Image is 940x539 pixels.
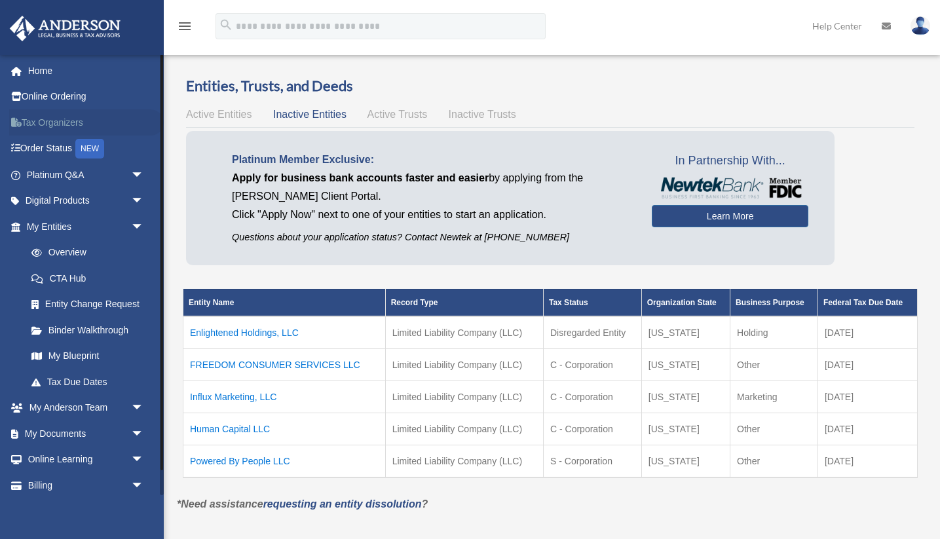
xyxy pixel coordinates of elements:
td: [DATE] [818,348,917,381]
a: Platinum Q&Aarrow_drop_down [9,162,164,188]
a: Entity Change Request [18,291,157,318]
span: arrow_drop_down [131,188,157,215]
a: Overview [18,240,151,266]
i: search [219,18,233,32]
a: Learn More [652,205,808,227]
td: Limited Liability Company (LLC) [385,381,543,413]
td: [US_STATE] [641,316,730,349]
span: arrow_drop_down [131,447,157,474]
span: arrow_drop_down [131,420,157,447]
img: Anderson Advisors Platinum Portal [6,16,124,41]
td: [US_STATE] [641,348,730,381]
td: Powered By People LLC [183,445,386,477]
td: Disregarded Entity [544,316,642,349]
em: *Need assistance ? [177,498,428,510]
p: Questions about your application status? Contact Newtek at [PHONE_NUMBER] [232,229,632,246]
td: FREEDOM CONSUMER SERVICES LLC [183,348,386,381]
img: User Pic [911,16,930,35]
td: Enlightened Holdings, LLC [183,316,386,349]
td: Human Capital LLC [183,413,386,445]
td: [US_STATE] [641,413,730,445]
td: Limited Liability Company (LLC) [385,413,543,445]
td: [DATE] [818,413,917,445]
img: NewtekBankLogoSM.png [658,177,802,198]
a: Tax Organizers [9,109,164,136]
a: menu [177,23,193,34]
a: Tax Due Dates [18,369,157,395]
td: C - Corporation [544,348,642,381]
td: Other [730,445,818,477]
a: Order StatusNEW [9,136,164,162]
a: Digital Productsarrow_drop_down [9,188,164,214]
a: Online Learningarrow_drop_down [9,447,164,473]
td: [DATE] [818,316,917,349]
span: Inactive Entities [273,109,347,120]
span: Inactive Trusts [449,109,516,120]
a: Binder Walkthrough [18,317,157,343]
a: My Blueprint [18,343,157,369]
td: C - Corporation [544,413,642,445]
td: [US_STATE] [641,381,730,413]
p: Platinum Member Exclusive: [232,151,632,169]
td: C - Corporation [544,381,642,413]
td: S - Corporation [544,445,642,477]
span: arrow_drop_down [131,472,157,499]
p: by applying from the [PERSON_NAME] Client Portal. [232,169,632,206]
div: NEW [75,139,104,158]
a: My Documentsarrow_drop_down [9,420,164,447]
span: Apply for business bank accounts faster and easier [232,172,489,183]
td: Influx Marketing, LLC [183,381,386,413]
span: arrow_drop_down [131,214,157,240]
a: My Entitiesarrow_drop_down [9,214,157,240]
td: Marketing [730,381,818,413]
th: Organization State [641,289,730,316]
a: Home [9,58,164,84]
td: Limited Liability Company (LLC) [385,348,543,381]
td: [DATE] [818,381,917,413]
i: menu [177,18,193,34]
span: Active Trusts [367,109,428,120]
th: Record Type [385,289,543,316]
th: Federal Tax Due Date [818,289,917,316]
h3: Entities, Trusts, and Deeds [186,76,914,96]
span: arrow_drop_down [131,395,157,422]
span: arrow_drop_down [131,162,157,189]
td: [DATE] [818,445,917,477]
span: In Partnership With... [652,151,808,172]
a: requesting an entity dissolution [263,498,422,510]
a: My Anderson Teamarrow_drop_down [9,395,164,421]
td: [US_STATE] [641,445,730,477]
td: Other [730,413,818,445]
td: Holding [730,316,818,349]
span: Active Entities [186,109,252,120]
td: Limited Liability Company (LLC) [385,445,543,477]
a: CTA Hub [18,265,157,291]
th: Business Purpose [730,289,818,316]
p: Click "Apply Now" next to one of your entities to start an application. [232,206,632,224]
a: Online Ordering [9,84,164,110]
td: Limited Liability Company (LLC) [385,316,543,349]
a: Billingarrow_drop_down [9,472,164,498]
th: Tax Status [544,289,642,316]
td: Other [730,348,818,381]
th: Entity Name [183,289,386,316]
